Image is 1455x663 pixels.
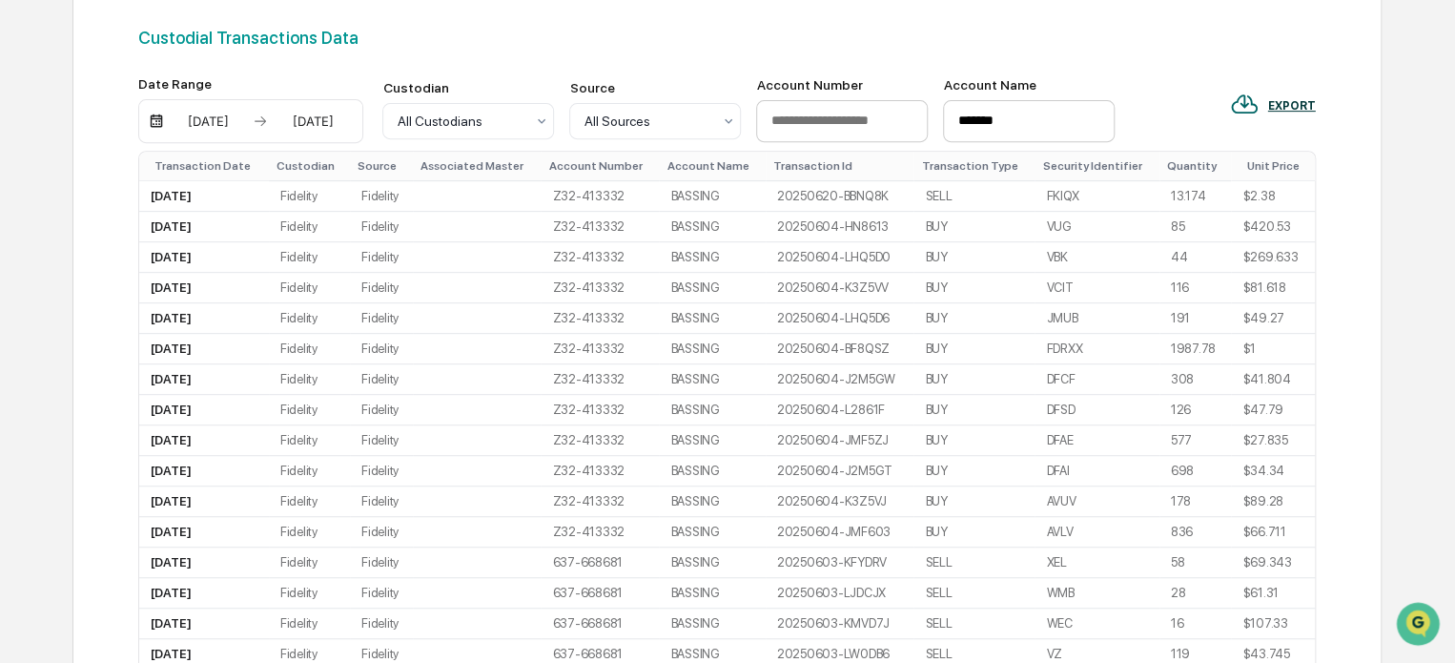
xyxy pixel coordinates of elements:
input: Clear [50,87,315,107]
td: 44 [1159,242,1232,273]
td: SELL [913,578,1035,609]
td: $61.31 [1231,578,1314,609]
td: [DATE] [139,609,268,639]
td: [DATE] [139,364,268,395]
td: 20250603-KFYDRV [766,548,914,578]
td: 20250604-LHQ5D0 [766,242,914,273]
span: Preclearance [38,240,123,259]
td: $41.804 [1231,364,1314,395]
img: EXPORT [1230,90,1259,118]
td: $49.27 [1231,303,1314,334]
td: BUY [913,242,1035,273]
td: BASSING [659,609,765,639]
div: 🖐️ [19,242,34,258]
td: 20250620-BBNQ8K [766,181,914,212]
td: DFSD [1035,395,1158,425]
div: EXPORT [1268,99,1316,113]
div: Custodian [277,159,342,173]
td: [DATE] [139,456,268,487]
td: SELL [913,548,1035,578]
td: Z32-413332 [541,303,659,334]
div: Account Name [943,77,1115,93]
td: $47.79 [1231,395,1314,425]
td: Fidelity [269,517,350,548]
td: BUY [913,273,1035,303]
td: BASSING [659,395,765,425]
td: BASSING [659,578,765,609]
td: BUY [913,303,1035,334]
td: [DATE] [139,487,268,517]
td: BASSING [659,487,765,517]
td: BASSING [659,425,765,456]
td: FKIQX [1035,181,1158,212]
td: WMB [1035,578,1158,609]
div: Date Range [138,76,363,92]
td: 836 [1159,517,1232,548]
td: Z32-413332 [541,395,659,425]
td: [DATE] [139,181,268,212]
a: 🖐️Preclearance [11,233,131,267]
td: 637-668681 [541,578,659,609]
td: [DATE] [139,212,268,242]
td: Fidelity [350,425,413,456]
div: Start new chat [65,146,313,165]
td: $81.618 [1231,273,1314,303]
td: BASSING [659,181,765,212]
td: $269.633 [1231,242,1314,273]
td: 1987.78 [1159,334,1232,364]
td: 58 [1159,548,1232,578]
td: Fidelity [269,212,350,242]
div: [DATE] [168,114,249,129]
td: BASSING [659,303,765,334]
td: [DATE] [139,395,268,425]
td: Z32-413332 [541,334,659,364]
div: Account Number [548,159,651,173]
td: Fidelity [350,273,413,303]
td: SELL [913,609,1035,639]
div: Custodial Transactions Data [138,28,1315,48]
td: Z32-413332 [541,517,659,548]
td: Fidelity [350,303,413,334]
td: 178 [1159,487,1232,517]
td: 20250604-BF8QSZ [766,334,914,364]
div: Transaction Id [773,159,907,173]
td: Fidelity [269,273,350,303]
img: 1746055101610-c473b297-6a78-478c-a979-82029cc54cd1 [19,146,53,180]
td: Fidelity [350,517,413,548]
td: BUY [913,487,1035,517]
div: Associated Master [420,159,533,173]
td: Fidelity [350,548,413,578]
td: BASSING [659,242,765,273]
td: 20250603-KMVD7J [766,609,914,639]
td: Fidelity [269,456,350,487]
td: Z32-413332 [541,425,659,456]
div: Unit Price [1246,159,1306,173]
td: 698 [1159,456,1232,487]
td: Fidelity [269,181,350,212]
td: 191 [1159,303,1232,334]
span: Data Lookup [38,277,120,296]
div: Account Name [666,159,757,173]
td: $69.343 [1231,548,1314,578]
td: VCIT [1035,273,1158,303]
td: Z32-413332 [541,487,659,517]
td: BUY [913,425,1035,456]
td: Fidelity [269,609,350,639]
td: $66.711 [1231,517,1314,548]
td: WEC [1035,609,1158,639]
div: Security Identifier [1042,159,1151,173]
td: Z32-413332 [541,273,659,303]
td: Z32-413332 [541,364,659,395]
td: $420.53 [1231,212,1314,242]
td: 637-668681 [541,609,659,639]
td: VUG [1035,212,1158,242]
div: Account Number [756,77,928,93]
td: $34.34 [1231,456,1314,487]
td: [DATE] [139,425,268,456]
td: AVLV [1035,517,1158,548]
td: 20250604-K3Z5VJ [766,487,914,517]
td: Fidelity [269,334,350,364]
td: Fidelity [269,487,350,517]
td: BASSING [659,212,765,242]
